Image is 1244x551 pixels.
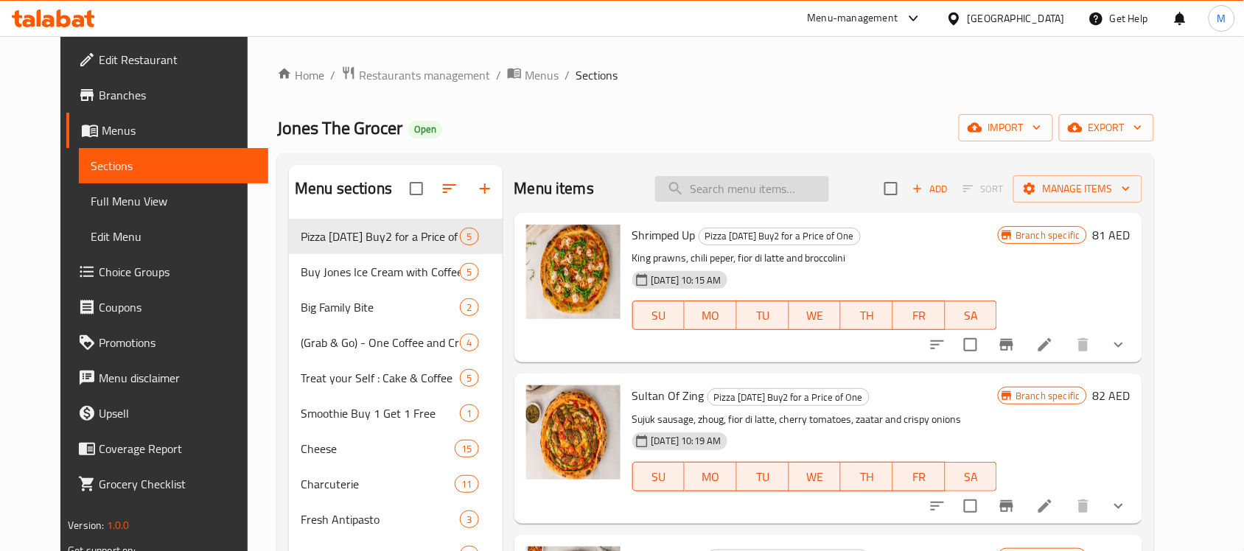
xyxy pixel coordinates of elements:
span: Select section [876,173,906,204]
a: Coupons [66,289,268,325]
span: TH [847,466,887,488]
span: Edit Menu [91,228,256,245]
span: TH [847,305,887,326]
span: Buy Jones Ice Cream with Coffee [301,263,460,281]
span: MO [691,466,731,488]
a: Edit Restaurant [66,42,268,77]
p: King prawns, chili peper, fior di latte and broccolini [632,249,998,267]
div: Pizza Tuesday Buy2 for a Price of One [301,228,460,245]
div: Charcuterie11 [289,466,502,502]
button: MO [685,301,737,330]
div: (Grab & Go) - One Coffee and Croissants [301,334,460,351]
span: Edit Restaurant [99,51,256,69]
button: SU [632,301,685,330]
a: Menus [507,66,559,85]
button: Branch-specific-item [989,488,1024,524]
div: items [460,404,478,422]
span: Branch specific [1010,389,1086,403]
span: 3 [461,513,478,527]
span: Select to update [955,329,986,360]
span: Select to update [955,491,986,522]
div: Pizza [DATE] Buy2 for a Price of One5 [289,219,502,254]
a: Sections [79,148,268,183]
div: items [460,510,478,528]
div: items [455,475,478,493]
span: Menus [525,66,559,84]
span: SA [951,466,992,488]
div: Treat your Self : Cake & Coffee [301,369,460,387]
li: / [496,66,501,84]
li: / [565,66,570,84]
div: Menu-management [808,10,898,27]
div: Big Family Bite2 [289,289,502,325]
span: M [1217,10,1226,27]
span: Branches [99,86,256,104]
button: SU [632,462,685,491]
span: 2 [461,301,478,315]
button: export [1059,114,1154,141]
span: FR [899,305,940,326]
span: Fresh Antipasto [301,510,460,528]
span: Full Menu View [91,192,256,210]
div: items [460,298,478,316]
li: / [330,66,335,84]
button: sort-choices [920,327,955,362]
a: Choice Groups [66,254,268,289]
span: Pizza [DATE] Buy2 for a Price of One [301,228,460,245]
svg: Show Choices [1110,497,1128,515]
span: import [971,119,1041,137]
span: export [1071,119,1142,137]
div: [GEOGRAPHIC_DATA] [968,10,1065,27]
button: TH [841,301,893,330]
span: Add item [906,178,954,200]
span: Select all sections [401,173,432,204]
span: Menu disclaimer [99,369,256,387]
span: Sultan Of Zing [632,385,705,407]
span: Sections [91,157,256,175]
span: 5 [461,371,478,385]
span: 1.0.0 [107,516,130,535]
span: 5 [461,230,478,244]
div: Smoothie Buy 1 Get 1 Free1 [289,396,502,431]
a: Menu disclaimer [66,360,268,396]
div: Pizza Tuesday Buy2 for a Price of One [707,388,870,406]
span: Restaurants management [359,66,490,84]
span: Choice Groups [99,263,256,281]
span: Cheese [301,440,455,457]
span: Smoothie Buy 1 Get 1 Free [301,404,460,422]
nav: breadcrumb [277,66,1154,85]
button: TU [737,462,789,491]
button: show more [1101,327,1136,362]
span: TU [743,466,783,488]
div: Open [408,121,442,138]
span: Pizza [DATE] Buy2 for a Price of One [699,228,860,245]
span: 4 [461,336,478,350]
span: [DATE] 10:15 AM [646,273,727,287]
span: Coupons [99,298,256,316]
span: Pizza [DATE] Buy2 for a Price of One [708,389,869,406]
a: Coverage Report [66,431,268,466]
p: Sujuk sausage, zhoug, fior di latte, cherry tomatoes, zaatar and crispy onions [632,410,998,429]
span: 1 [461,407,478,421]
button: WE [789,462,842,491]
button: Add section [467,171,503,206]
span: 5 [461,265,478,279]
img: Shrimped Up [526,225,621,319]
div: items [460,263,478,281]
button: import [959,114,1053,141]
button: Add [906,178,954,200]
span: MO [691,305,731,326]
div: Buy Jones Ice Cream with Coffee5 [289,254,502,289]
div: Treat your Self : Cake & Coffee5 [289,360,502,396]
button: MO [685,462,737,491]
div: Cheese15 [289,431,502,466]
a: Edit menu item [1036,336,1054,354]
button: Branch-specific-item [989,327,1024,362]
span: Version: [68,516,104,535]
span: Charcuterie [301,475,455,493]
